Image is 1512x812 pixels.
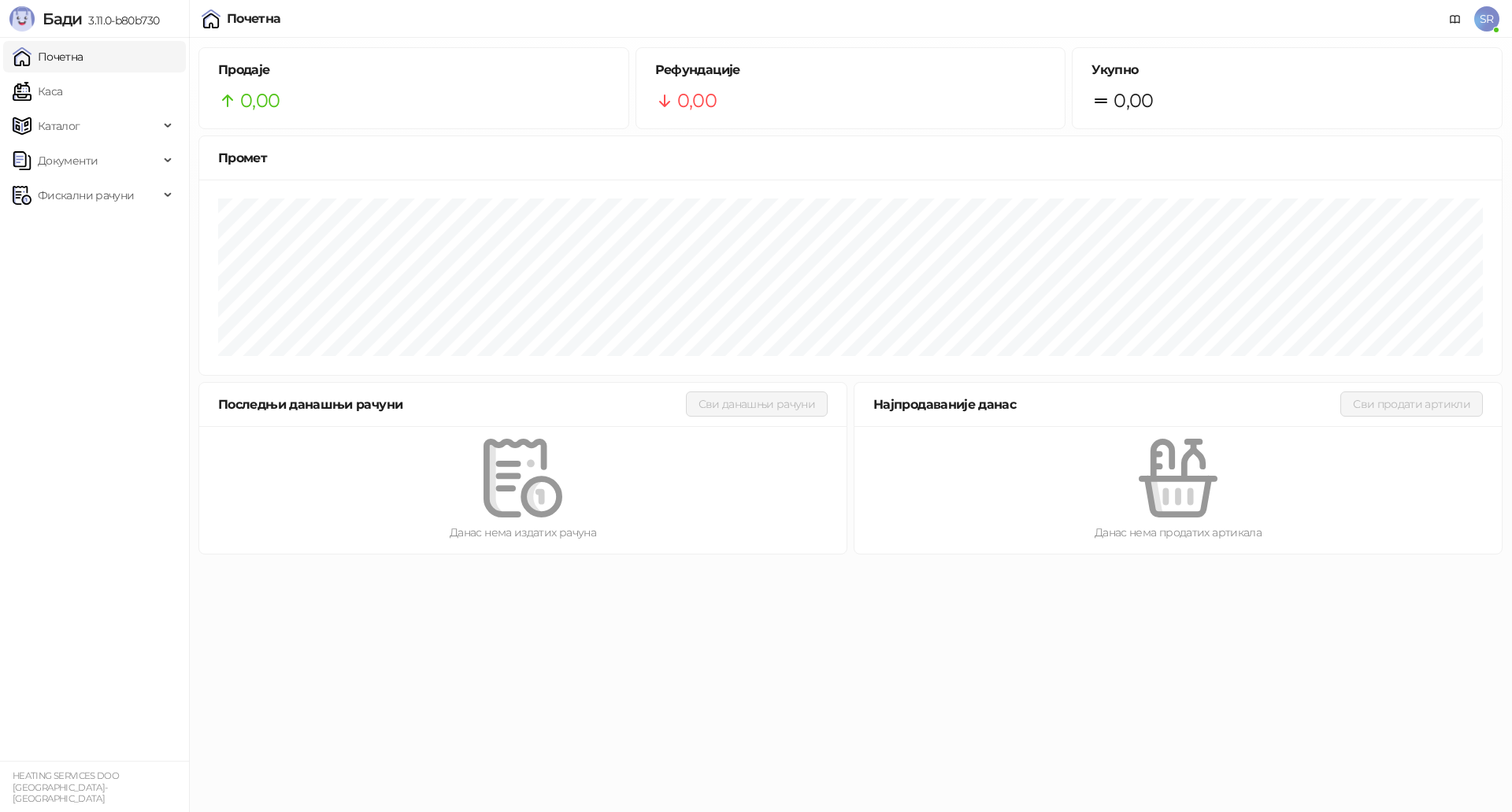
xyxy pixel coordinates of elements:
button: Сви данашњи рачуни [686,391,828,417]
span: 0,00 [1114,86,1153,116]
span: SR [1474,6,1499,32]
span: 3.11.0-b80b730 [82,13,159,28]
h5: Продаје [218,61,610,80]
div: Почетна [227,13,281,25]
span: 0,00 [677,86,717,116]
div: Промет [218,148,1483,168]
div: Најпродаваније данас [873,395,1340,414]
span: Документи [38,145,98,176]
img: Logo [9,6,35,32]
small: HEATING SERVICES DOO [GEOGRAPHIC_DATA]-[GEOGRAPHIC_DATA] [13,770,119,804]
span: 0,00 [240,86,280,116]
h5: Рефундације [655,61,1047,80]
div: Данас нема издатих рачуна [224,524,821,541]
span: Бади [43,9,82,28]
button: Сви продати артикли [1340,391,1483,417]
span: Фискални рачуни [38,180,134,211]
div: Последњи данашњи рачуни [218,395,686,414]
a: Почетна [13,41,83,72]
div: Данас нема продатих артикала [880,524,1477,541]
a: Документација [1443,6,1468,32]
span: Каталог [38,110,80,142]
h5: Укупно [1091,61,1483,80]
a: Каса [13,76,62,107]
